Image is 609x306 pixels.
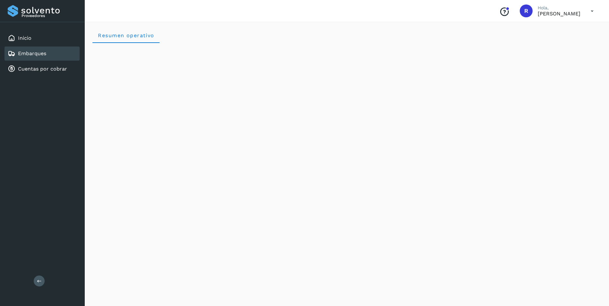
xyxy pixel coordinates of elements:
p: Proveedores [22,13,77,18]
span: Resumen operativo [98,32,154,38]
div: Inicio [4,31,80,45]
p: Hola, [538,5,580,11]
a: Inicio [18,35,31,41]
div: Embarques [4,47,80,61]
p: Ricardo_Cvz [538,11,580,17]
a: Cuentas por cobrar [18,66,67,72]
a: Embarques [18,50,46,56]
div: Cuentas por cobrar [4,62,80,76]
